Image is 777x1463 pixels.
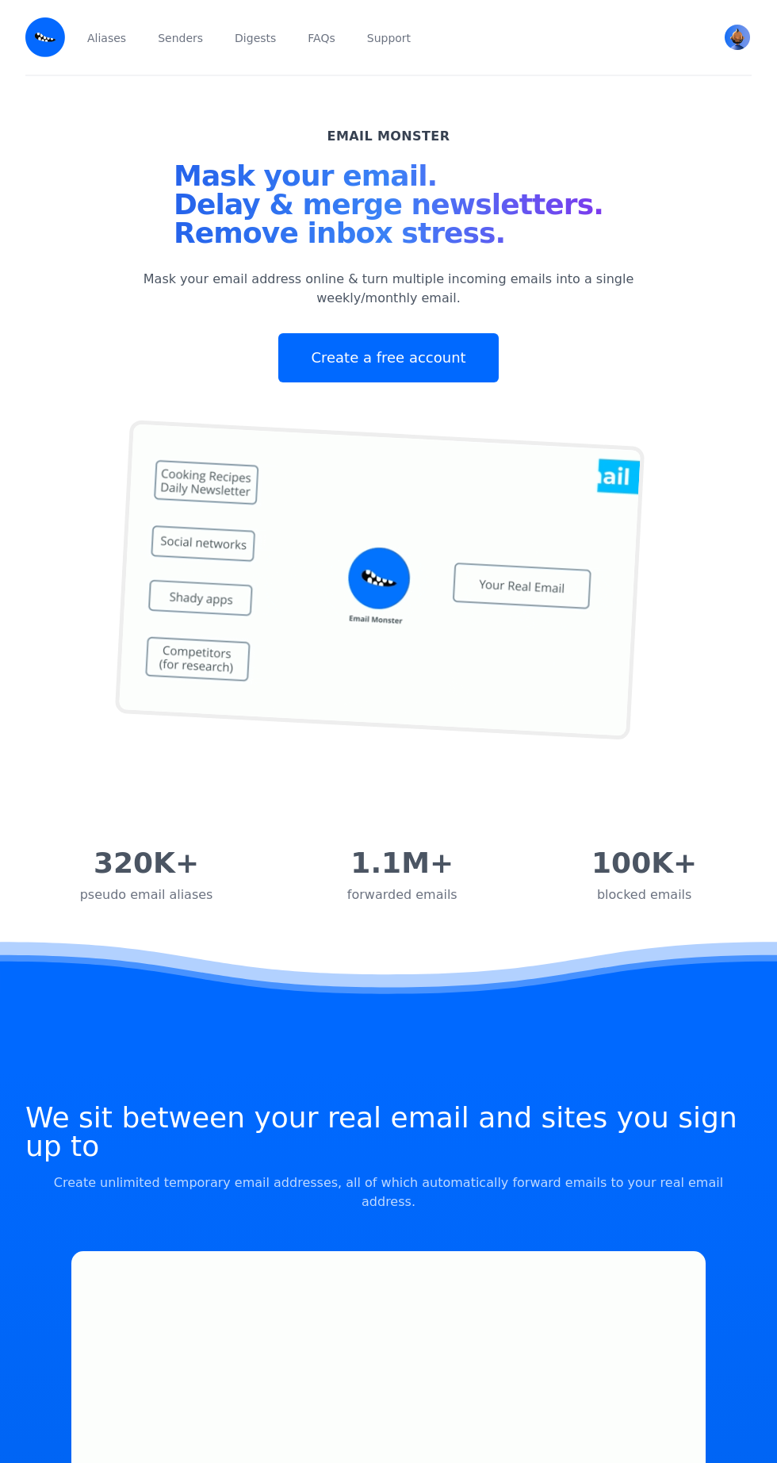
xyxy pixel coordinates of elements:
[591,847,697,879] div: 100K+
[725,25,750,50] img: Dawn's Avatar
[122,270,655,308] p: Mask your email address online & turn multiple incoming emails into a single weekly/monthly email.
[347,885,457,904] div: forwarded emails
[115,420,645,740] img: temp mail, free temporary mail, Temporary Email
[278,333,498,382] a: Create a free account
[25,1173,752,1211] p: Create unlimited temporary email addresses, all of which automatically forward emails to your rea...
[80,847,213,879] div: 320K+
[591,885,697,904] div: blocked emails
[80,885,213,904] div: pseudo email aliases
[25,1104,752,1161] h2: We sit between your real email and sites you sign up to
[174,162,603,254] h1: Mask your email. Delay & merge newsletters. Remove inbox stress.
[25,17,65,57] img: Email Monster
[327,127,450,146] h2: Email Monster
[347,847,457,879] div: 1.1M+
[723,23,752,52] button: User menu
